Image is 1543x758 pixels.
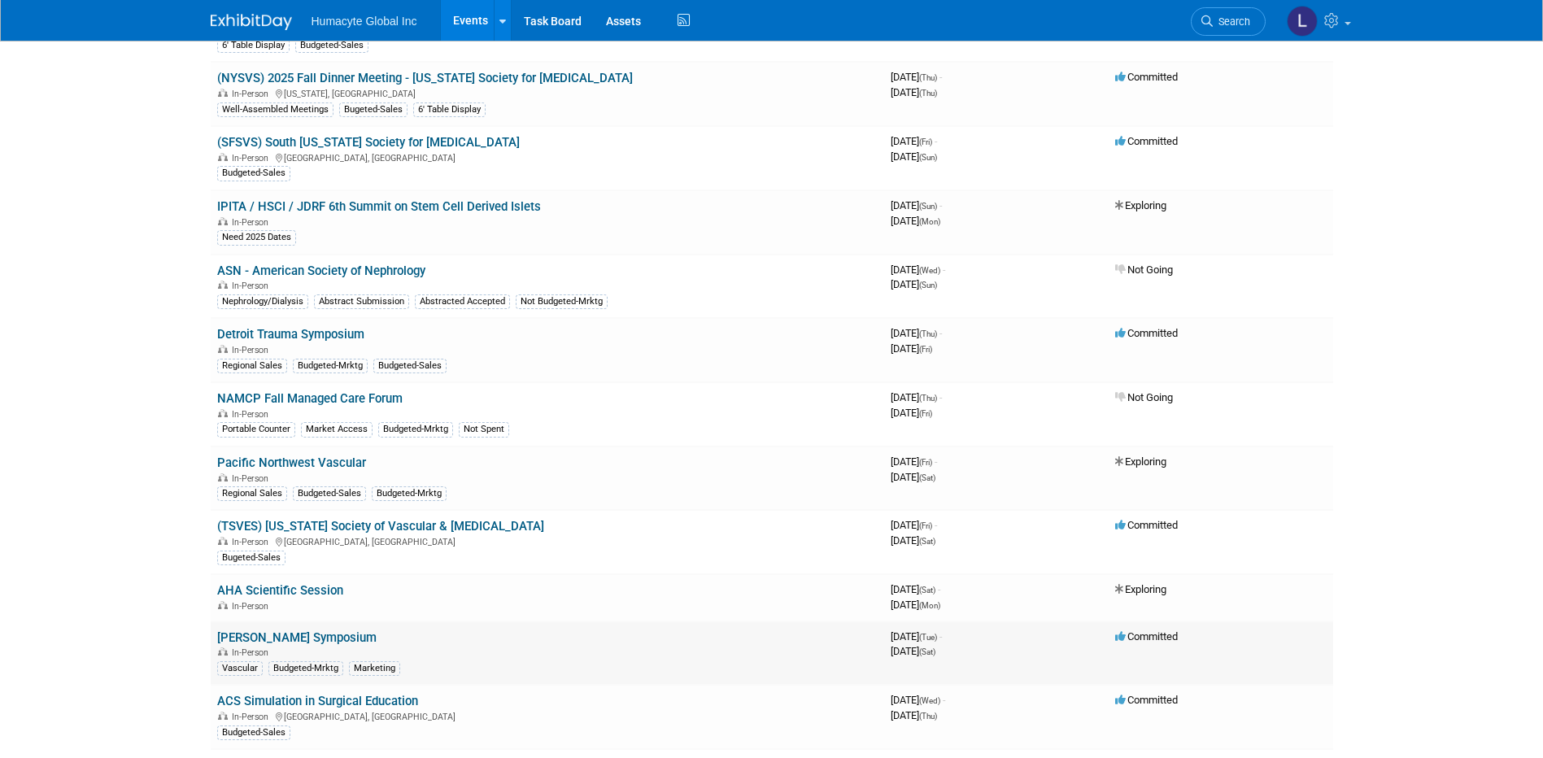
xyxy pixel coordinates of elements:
span: (Sat) [919,473,935,482]
span: In-Person [232,537,273,547]
span: - [935,135,937,147]
img: In-Person Event [218,345,228,353]
img: In-Person Event [218,601,228,609]
span: [DATE] [891,407,932,419]
div: Bugeted-Sales [339,102,408,117]
span: Committed [1115,519,1178,531]
span: In-Person [232,409,273,420]
div: Portable Counter [217,422,295,437]
img: ExhibitDay [211,14,292,30]
span: Exploring [1115,455,1166,468]
span: Committed [1115,630,1178,643]
span: In-Person [232,647,273,658]
span: In-Person [232,217,273,228]
span: (Sat) [919,586,935,595]
img: In-Person Event [218,409,228,417]
span: Committed [1115,327,1178,339]
span: (Sun) [919,153,937,162]
span: [DATE] [891,599,940,611]
span: Not Going [1115,391,1173,403]
span: In-Person [232,473,273,484]
span: (Thu) [919,394,937,403]
a: (NYSVS) 2025 Fall Dinner Meeting - [US_STATE] Society for [MEDICAL_DATA] [217,71,633,85]
span: (Fri) [919,521,932,530]
div: Need 2025 Dates [217,230,296,245]
img: In-Person Event [218,153,228,161]
span: [DATE] [891,71,942,83]
div: Not Spent [459,422,509,437]
div: Well-Assembled Meetings [217,102,333,117]
a: Pacific Northwest Vascular [217,455,366,470]
div: Bugeted-Sales [217,551,285,565]
span: (Mon) [919,601,940,610]
div: Budgeted-Sales [373,359,447,373]
span: [DATE] [891,327,942,339]
span: - [935,519,937,531]
div: [GEOGRAPHIC_DATA], [GEOGRAPHIC_DATA] [217,150,878,163]
span: Exploring [1115,583,1166,595]
span: (Tue) [919,633,937,642]
span: (Thu) [919,89,937,98]
a: IPITA / HSCI / JDRF 6th Summit on Stem Cell Derived Islets [217,199,541,214]
div: Abstract Submission [314,294,409,309]
div: Vascular [217,661,263,676]
span: [DATE] [891,199,942,211]
span: (Wed) [919,266,940,275]
div: [GEOGRAPHIC_DATA], [GEOGRAPHIC_DATA] [217,709,878,722]
span: In-Person [232,281,273,291]
div: Regional Sales [217,486,287,501]
img: In-Person Event [218,217,228,225]
span: [DATE] [891,471,935,483]
div: Market Access [301,422,373,437]
span: - [938,583,940,595]
span: In-Person [232,345,273,355]
div: Budgeted-Sales [217,166,290,181]
span: (Sat) [919,647,935,656]
span: (Thu) [919,73,937,82]
span: (Thu) [919,712,937,721]
span: In-Person [232,601,273,612]
span: [DATE] [891,264,945,276]
a: ACS Simulation in Surgical Education [217,694,418,708]
img: Linda Hamilton [1287,6,1318,37]
span: - [939,327,942,339]
span: In-Person [232,712,273,722]
div: Budgeted-Sales [217,725,290,740]
img: In-Person Event [218,89,228,97]
span: [DATE] [891,583,940,595]
div: Nephrology/Dialysis [217,294,308,309]
span: [DATE] [891,342,932,355]
span: [DATE] [891,215,940,227]
div: Not Budgeted-Mrktg [516,294,608,309]
span: - [939,71,942,83]
a: [PERSON_NAME] Symposium [217,630,377,645]
span: (Sun) [919,202,937,211]
span: Exploring [1115,199,1166,211]
span: [DATE] [891,519,937,531]
span: [DATE] [891,391,942,403]
a: (SFSVS) South [US_STATE] Society for [MEDICAL_DATA] [217,135,520,150]
a: NAMCP Fall Managed Care Forum [217,391,403,406]
div: Abstracted Accepted [415,294,510,309]
img: In-Person Event [218,647,228,656]
span: (Fri) [919,345,932,354]
img: In-Person Event [218,712,228,720]
span: Humacyte Global Inc [312,15,417,28]
span: (Sun) [919,281,937,290]
span: Committed [1115,694,1178,706]
span: [DATE] [891,630,942,643]
a: Search [1191,7,1266,36]
span: Committed [1115,135,1178,147]
span: Search [1213,15,1250,28]
span: [DATE] [891,150,937,163]
span: [DATE] [891,645,935,657]
div: Budgeted-Sales [295,38,368,53]
span: - [935,455,937,468]
a: AHA Scientific Session [217,583,343,598]
span: In-Person [232,153,273,163]
div: Regional Sales [217,359,287,373]
img: In-Person Event [218,473,228,481]
span: [DATE] [891,278,937,290]
a: ASN - American Society of Nephrology [217,264,425,278]
div: [US_STATE], [GEOGRAPHIC_DATA] [217,86,878,99]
